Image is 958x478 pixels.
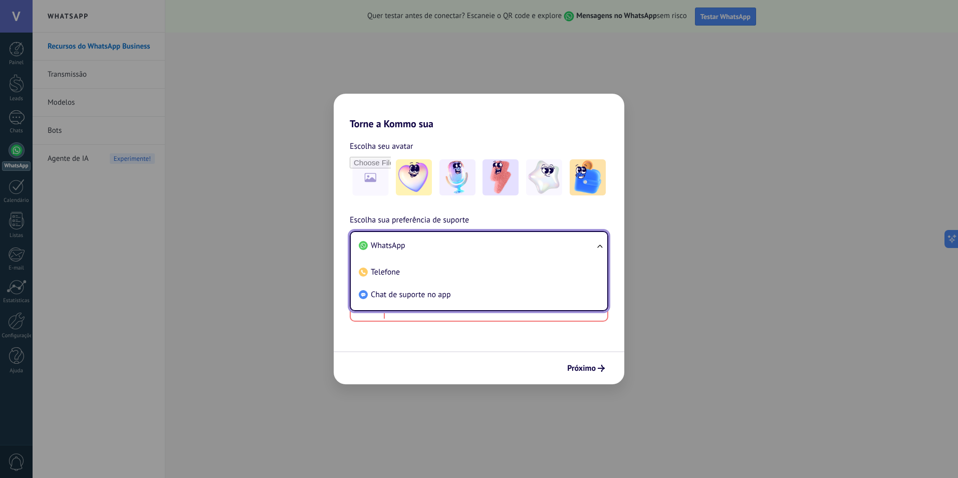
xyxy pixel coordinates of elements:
[350,214,469,227] span: Escolha sua preferência de suporte
[396,159,432,195] img: -1.jpeg
[563,360,609,377] button: Próximo
[567,365,596,372] span: Próximo
[439,159,475,195] img: -2.jpeg
[350,140,413,153] span: Escolha seu avatar
[371,290,451,300] span: Chat de suporte no app
[371,241,405,251] span: WhatsApp
[483,159,519,195] img: -3.jpeg
[570,159,606,195] img: -5.jpeg
[334,94,624,130] h2: Torne a Kommo sua
[371,267,400,277] span: Telefone
[526,159,562,195] img: -4.jpeg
